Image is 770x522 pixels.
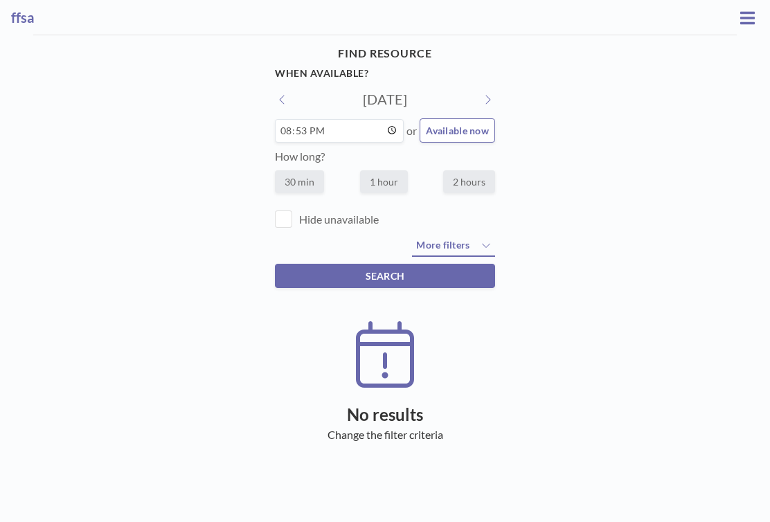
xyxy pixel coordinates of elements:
span: More filters [416,239,469,251]
button: SEARCH [275,264,495,288]
span: Available now [426,125,489,136]
label: 30 min [275,170,324,193]
h4: FIND RESOURCE [275,41,495,66]
h2: No results [275,404,495,425]
button: Available now [420,118,495,143]
span: Change the filter criteria [328,428,443,441]
h3: ffsa [11,9,736,26]
button: More filters [412,235,495,257]
label: How long? [275,150,325,163]
span: SEARCH [366,270,405,282]
label: 1 hour [360,170,408,193]
label: 2 hours [443,170,495,193]
span: or [406,124,417,138]
label: Hide unavailable [299,213,379,226]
